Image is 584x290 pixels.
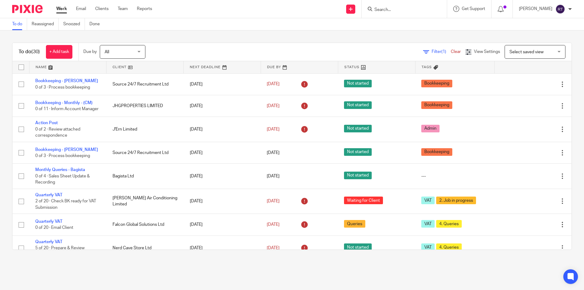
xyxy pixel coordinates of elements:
[436,220,462,228] span: 4. Queries
[267,151,280,155] span: [DATE]
[35,79,98,83] a: Bookkeeping - [PERSON_NAME]
[95,6,109,12] a: Clients
[106,95,184,117] td: JHGPROPERTIES LIMITED
[46,45,72,59] a: + Add task
[35,226,73,230] span: 0 of 20 · Email Client
[421,220,435,228] span: VAT
[184,117,261,142] td: [DATE]
[35,101,92,105] a: Bookkeeping - Monthly - (CM)
[267,104,280,108] span: [DATE]
[344,148,372,156] span: Not started
[184,95,261,117] td: [DATE]
[35,121,58,125] a: Action Post
[106,73,184,95] td: Source 24/7 Recruitment Ltd
[474,50,500,54] span: View Settings
[118,6,128,12] a: Team
[35,148,98,152] a: Bookkeeping - [PERSON_NAME]
[35,154,90,158] span: 0 of 3 · Process bookkeeping
[421,148,452,156] span: Bookkeeping
[106,164,184,189] td: Bagista Ltd
[421,243,435,251] span: VAT
[35,193,62,197] a: Quarterly VAT
[267,174,280,178] span: [DATE]
[184,73,261,95] td: [DATE]
[422,65,432,69] span: Tags
[267,199,280,203] span: [DATE]
[35,127,80,138] span: 0 of 2 · Review attached correspondence
[83,49,97,55] p: Due by
[35,246,85,257] span: 5 of 20 · Prepare & Review Queries
[35,219,62,224] a: Quarterly VAT
[184,142,261,163] td: [DATE]
[451,50,461,54] a: Clear
[441,50,446,54] span: (1)
[35,174,90,185] span: 0 of 4 · Sales Sheet Update & Recording
[35,199,96,210] span: 2 of 20 · Check BK ready for VAT Submission
[32,18,59,30] a: Reassigned
[432,50,451,54] span: Filter
[462,7,485,11] span: Get Support
[106,142,184,163] td: Source 24/7 Recruitment Ltd
[421,125,440,132] span: Admin
[267,246,280,250] span: [DATE]
[555,4,565,14] img: svg%3E
[12,18,27,30] a: To do
[344,220,365,228] span: Queries
[35,85,90,89] span: 0 of 3 · Process bookkeeping
[267,127,280,131] span: [DATE]
[106,189,184,214] td: [PERSON_NAME] Air Conditioning Limited
[105,50,109,54] span: All
[421,80,452,87] span: Bookkeeping
[344,125,372,132] span: Not started
[184,164,261,189] td: [DATE]
[35,168,85,172] a: Monthly Queries - Bagista
[35,240,62,244] a: Quarterly VAT
[76,6,86,12] a: Email
[374,7,429,13] input: Search
[267,82,280,86] span: [DATE]
[106,214,184,236] td: Falcon Global Solutions Ltd
[63,18,85,30] a: Snoozed
[35,107,99,111] span: 0 of 11 · Inform Account Manager
[436,197,476,204] span: 2. Job in progress
[421,197,435,204] span: VAT
[12,5,43,13] img: Pixie
[184,236,261,260] td: [DATE]
[344,101,372,109] span: Not started
[436,243,462,251] span: 4. Queries
[344,172,372,179] span: Not started
[137,6,152,12] a: Reports
[267,222,280,227] span: [DATE]
[184,189,261,214] td: [DATE]
[184,214,261,236] td: [DATE]
[421,101,452,109] span: Bookkeeping
[56,6,67,12] a: Work
[421,173,488,179] div: ---
[106,236,184,260] td: Nerd Cave Store Ltd
[509,50,544,54] span: Select saved view
[106,117,184,142] td: J'Ern Limited
[344,243,372,251] span: Not started
[89,18,104,30] a: Done
[344,197,383,204] span: Waiting for Client
[31,49,40,54] span: (30)
[19,49,40,55] h1: To do
[344,80,372,87] span: Not started
[519,6,552,12] p: [PERSON_NAME]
